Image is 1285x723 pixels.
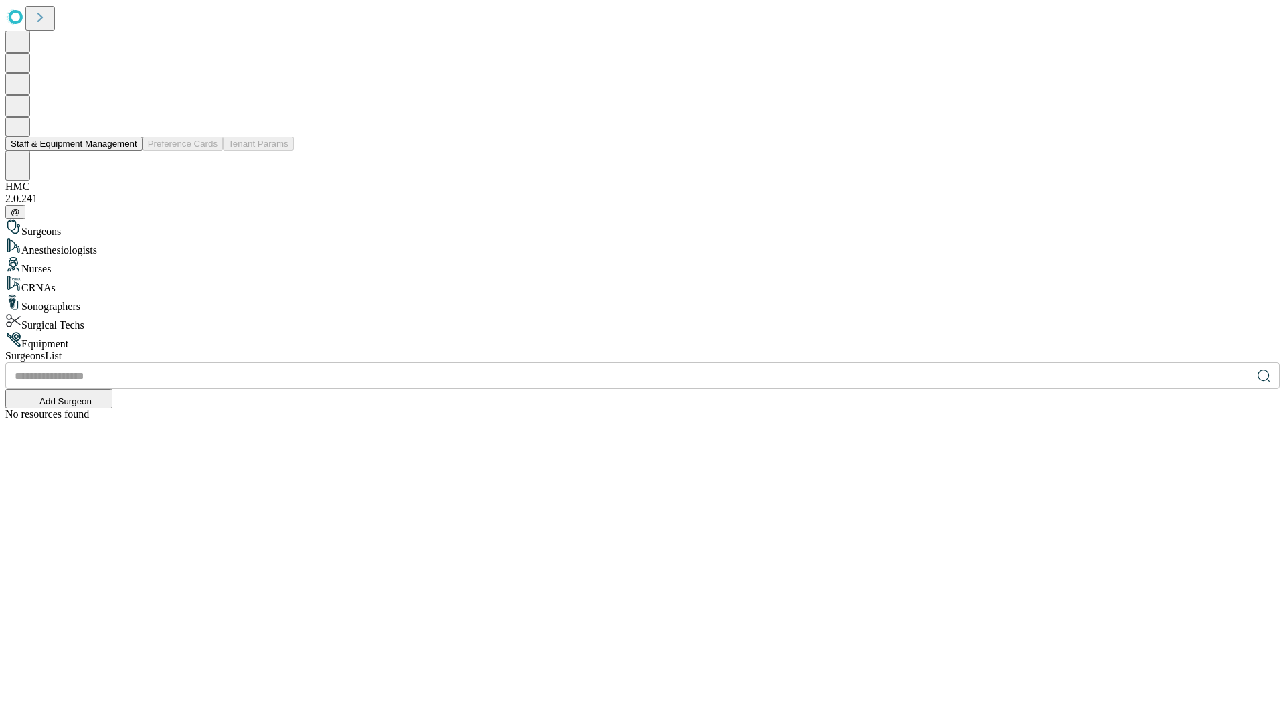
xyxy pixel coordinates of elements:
[5,256,1280,275] div: Nurses
[5,331,1280,350] div: Equipment
[11,207,20,217] span: @
[5,137,143,151] button: Staff & Equipment Management
[39,396,92,406] span: Add Surgeon
[5,193,1280,205] div: 2.0.241
[5,205,25,219] button: @
[5,219,1280,238] div: Surgeons
[5,181,1280,193] div: HMC
[5,350,1280,362] div: Surgeons List
[5,389,112,408] button: Add Surgeon
[5,238,1280,256] div: Anesthesiologists
[5,294,1280,313] div: Sonographers
[143,137,223,151] button: Preference Cards
[5,313,1280,331] div: Surgical Techs
[5,275,1280,294] div: CRNAs
[5,408,1280,420] div: No resources found
[223,137,294,151] button: Tenant Params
